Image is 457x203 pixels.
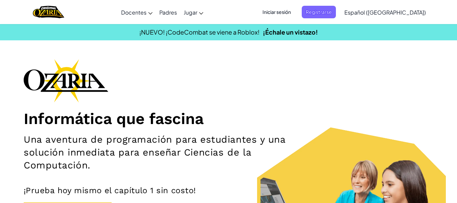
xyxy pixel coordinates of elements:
a: Jugar [180,3,207,21]
h2: Una aventura de programación para estudiantes y una solución inmediata para enseñar Ciencias de l... [24,133,298,172]
img: Ozaria branding logo [24,59,108,102]
span: Docentes [121,9,146,16]
p: ¡Prueba hoy mismo el capítulo 1 sin costo! [24,185,433,196]
a: Docentes [118,3,156,21]
img: Home [33,5,64,19]
a: Padres [156,3,180,21]
h1: Informática que fascina [24,109,433,128]
span: Jugar [184,9,197,16]
button: Iniciar sesión [258,6,295,18]
a: ¡Échale un vistazo! [263,28,318,36]
a: Español ([GEOGRAPHIC_DATA]) [341,3,429,21]
a: Ozaria by CodeCombat logo [33,5,64,19]
button: Registrarse [302,6,336,18]
span: ¡NUEVO! ¡CodeCombat se viene a Roblox! [139,28,259,36]
span: Español ([GEOGRAPHIC_DATA]) [344,9,426,16]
